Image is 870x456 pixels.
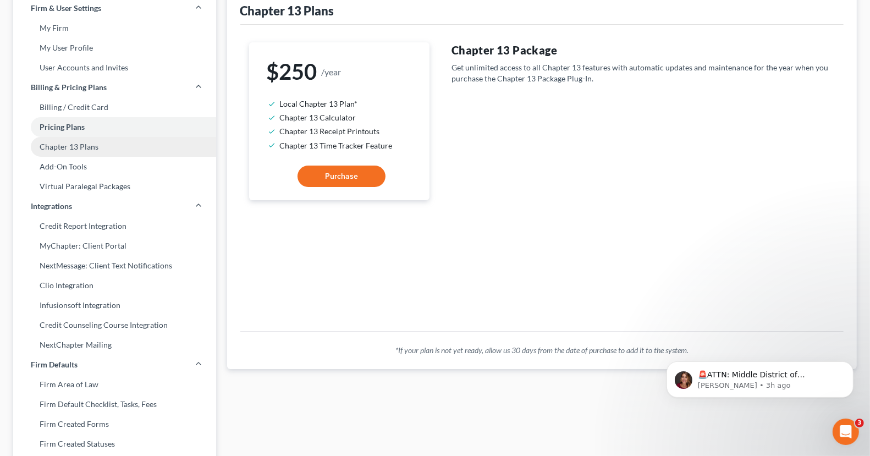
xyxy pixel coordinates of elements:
a: Billing / Credit Card [13,97,216,117]
a: Add-On Tools [13,157,216,177]
span: Firm & User Settings [31,3,101,14]
a: My User Profile [13,38,216,58]
a: Billing & Pricing Plans [13,78,216,97]
p: *If your plan is not yet ready, allow us 30 days from the date of purchase to add it to the system. [249,345,835,356]
span: Billing & Pricing Plans [31,82,107,93]
a: My Firm [13,18,216,38]
a: NextMessage: Client Text Notifications [13,256,216,276]
span: 3 [855,419,864,427]
button: Purchase [298,166,386,188]
a: Chapter 13 Plans [13,137,216,157]
a: MyChapter: Client Portal [13,236,216,256]
li: Chapter 13 Receipt Printouts [280,124,408,138]
li: Local Chapter 13 Plan* [280,97,408,111]
a: Integrations [13,196,216,216]
li: Chapter 13 Calculator [280,111,408,124]
li: Chapter 13 Time Tracker Feature [280,139,408,152]
h1: $250 [267,60,412,84]
a: NextChapter Mailing [13,335,216,355]
a: Pricing Plans [13,117,216,137]
span: Purchase [325,172,358,181]
h4: Chapter 13 Package [451,42,835,58]
a: Credit Report Integration [13,216,216,236]
a: Firm Created Forms [13,414,216,434]
a: User Accounts and Invites [13,58,216,78]
small: /year [322,67,342,76]
a: Clio Integration [13,276,216,295]
a: Firm Defaults [13,355,216,375]
iframe: Intercom live chat [833,419,859,445]
span: Firm Defaults [31,359,78,370]
div: Chapter 13 Plans [240,3,334,19]
iframe: Intercom notifications message [650,338,870,415]
a: Firm Default Checklist, Tasks, Fees [13,394,216,414]
p: Get unlimited access to all Chapter 13 features with automatic updates and maintenance for the ye... [451,62,835,84]
a: Credit Counseling Course Integration [13,315,216,335]
a: Virtual Paralegal Packages [13,177,216,196]
a: Infusionsoft Integration [13,295,216,315]
a: Firm Created Statuses [13,434,216,454]
a: Firm Area of Law [13,375,216,394]
span: Integrations [31,201,72,212]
